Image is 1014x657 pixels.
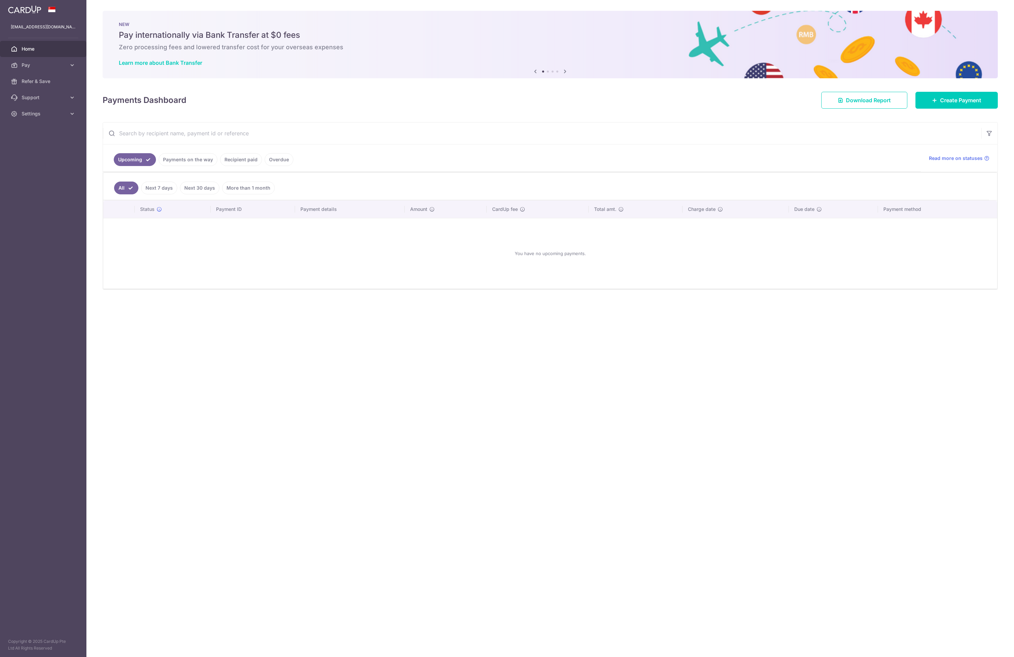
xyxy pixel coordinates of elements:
div: You have no upcoming payments. [111,224,989,283]
span: Amount [410,206,427,213]
th: Payment method [878,200,997,218]
a: Learn more about Bank Transfer [119,59,202,66]
th: Payment details [295,200,405,218]
a: More than 1 month [222,182,275,194]
span: Create Payment [940,96,981,104]
th: Payment ID [211,200,295,218]
a: Create Payment [915,92,998,109]
a: Next 30 days [180,182,219,194]
span: Home [22,46,66,52]
input: Search by recipient name, payment id or reference [103,122,981,144]
span: Support [22,94,66,101]
span: Download Report [846,96,891,104]
span: Status [140,206,155,213]
a: Recipient paid [220,153,262,166]
span: Refer & Save [22,78,66,85]
h4: Payments Dashboard [103,94,186,106]
a: Download Report [821,92,907,109]
a: All [114,182,138,194]
span: CardUp fee [492,206,518,213]
a: Overdue [265,153,293,166]
a: Next 7 days [141,182,177,194]
span: Total amt. [594,206,616,213]
p: [EMAIL_ADDRESS][DOMAIN_NAME] [11,24,76,30]
h6: Zero processing fees and lowered transfer cost for your overseas expenses [119,43,982,51]
h5: Pay internationally via Bank Transfer at $0 fees [119,30,982,40]
span: Due date [794,206,815,213]
img: CardUp [8,5,41,13]
span: Pay [22,62,66,69]
span: Settings [22,110,66,117]
span: Charge date [688,206,716,213]
span: Read more on statuses [929,155,983,162]
p: NEW [119,22,982,27]
a: Upcoming [114,153,156,166]
img: Bank transfer banner [103,11,998,78]
a: Read more on statuses [929,155,989,162]
a: Payments on the way [159,153,217,166]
